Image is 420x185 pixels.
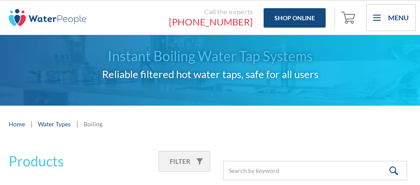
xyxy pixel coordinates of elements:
[9,46,411,66] h1: Instant Boiling Water Tap Systems
[29,119,34,129] div: |
[339,7,360,28] a: Open empty cart
[170,157,190,166] div: Filter
[223,161,408,180] input: Search by keyword
[38,119,71,129] a: Water Types
[84,119,103,129] div: Boiling
[9,9,86,26] img: The Water People
[366,4,416,31] div: menu
[341,10,358,24] img: shopping cart
[9,151,64,172] h2: Products
[95,16,253,28] a: [PHONE_NUMBER]
[388,13,409,23] div: Menu
[95,7,253,16] div: Call the experts
[75,119,79,129] div: |
[9,66,411,82] h2: Reliable filtered hot water taps, safe for all users
[264,8,326,28] a: Shop Online
[9,119,25,129] a: Home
